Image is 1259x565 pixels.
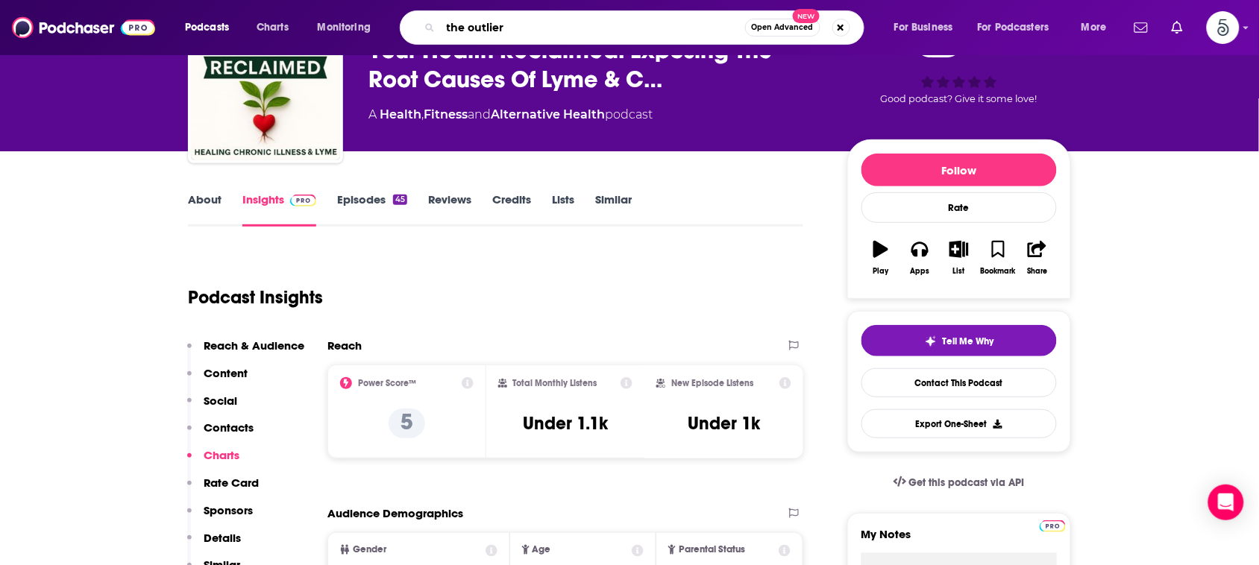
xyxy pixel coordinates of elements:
[191,11,340,160] img: Your Health Reclaimed: Exposing The Root Causes Of Lyme & Chronic Illness So You Can Finally Heal
[1128,15,1154,40] a: Show notifications dropdown
[847,22,1071,114] div: 5Good podcast? Give it some love!
[441,16,745,40] input: Search podcasts, credits, & more...
[204,448,239,462] p: Charts
[552,192,574,227] a: Lists
[187,366,248,394] button: Content
[204,338,304,353] p: Reach & Audience
[468,107,491,121] span: and
[204,366,248,380] p: Content
[1071,16,1125,40] button: open menu
[745,19,820,37] button: Open AdvancedNew
[882,464,1037,501] a: Get this podcast via API
[204,531,241,545] p: Details
[187,338,304,366] button: Reach & Audience
[204,476,259,490] p: Rate Card
[327,338,362,353] h2: Reach
[187,503,253,531] button: Sponsors
[368,106,653,124] div: A podcast
[861,154,1057,186] button: Follow
[327,506,463,520] h2: Audience Demographics
[1018,231,1057,285] button: Share
[1040,520,1066,532] img: Podchaser Pro
[358,378,416,388] h2: Power Score™
[1208,484,1244,520] div: Open Intercom Messenger
[533,545,551,555] span: Age
[861,192,1057,223] div: Rate
[861,325,1057,356] button: tell me why sparkleTell Me Why
[873,267,889,276] div: Play
[242,192,316,227] a: InsightsPodchaser Pro
[861,231,900,285] button: Play
[1207,11,1240,44] button: Show profile menu
[513,378,597,388] h2: Total Monthly Listens
[353,545,386,555] span: Gender
[900,231,939,285] button: Apps
[414,10,879,45] div: Search podcasts, credits, & more...
[953,267,965,276] div: List
[894,17,953,38] span: For Business
[492,192,531,227] a: Credits
[943,335,994,347] span: Tell Me Why
[393,195,407,205] div: 45
[909,476,1025,489] span: Get this podcast via API
[307,16,390,40] button: open menu
[491,107,605,121] a: Alternative Health
[881,93,1037,104] span: Good podcast? Give it some love!
[187,531,241,558] button: Details
[257,17,289,38] span: Charts
[318,17,371,38] span: Monitoring
[981,267,1016,276] div: Bookmark
[940,231,979,285] button: List
[1027,267,1047,276] div: Share
[752,24,814,31] span: Open Advanced
[247,16,298,40] a: Charts
[187,420,254,448] button: Contacts
[204,394,237,408] p: Social
[12,13,155,42] img: Podchaser - Follow, Share and Rate Podcasts
[861,409,1057,438] button: Export One-Sheet
[861,368,1057,397] a: Contact This Podcast
[1081,17,1107,38] span: More
[185,17,229,38] span: Podcasts
[424,107,468,121] a: Fitness
[428,192,471,227] a: Reviews
[1166,15,1189,40] a: Show notifications dropdown
[188,192,222,227] a: About
[380,107,421,121] a: Health
[188,286,323,309] h1: Podcast Insights
[1207,11,1240,44] span: Logged in as Spiral5-G2
[861,527,1057,553] label: My Notes
[884,16,972,40] button: open menu
[204,420,254,435] p: Contacts
[389,408,425,438] p: 5
[337,192,407,227] a: Episodes45
[979,231,1017,285] button: Bookmark
[204,503,253,517] p: Sponsors
[968,16,1071,40] button: open menu
[1040,518,1066,532] a: Pro website
[187,394,237,421] button: Social
[679,545,745,555] span: Parental Status
[688,412,760,435] h3: Under 1k
[793,9,820,23] span: New
[421,107,424,121] span: ,
[1207,11,1240,44] img: User Profile
[187,448,239,476] button: Charts
[175,16,248,40] button: open menu
[523,412,608,435] h3: Under 1.1k
[911,267,930,276] div: Apps
[671,378,753,388] h2: New Episode Listens
[595,192,632,227] a: Similar
[978,17,1049,38] span: For Podcasters
[925,335,937,347] img: tell me why sparkle
[187,476,259,503] button: Rate Card
[290,195,316,206] img: Podchaser Pro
